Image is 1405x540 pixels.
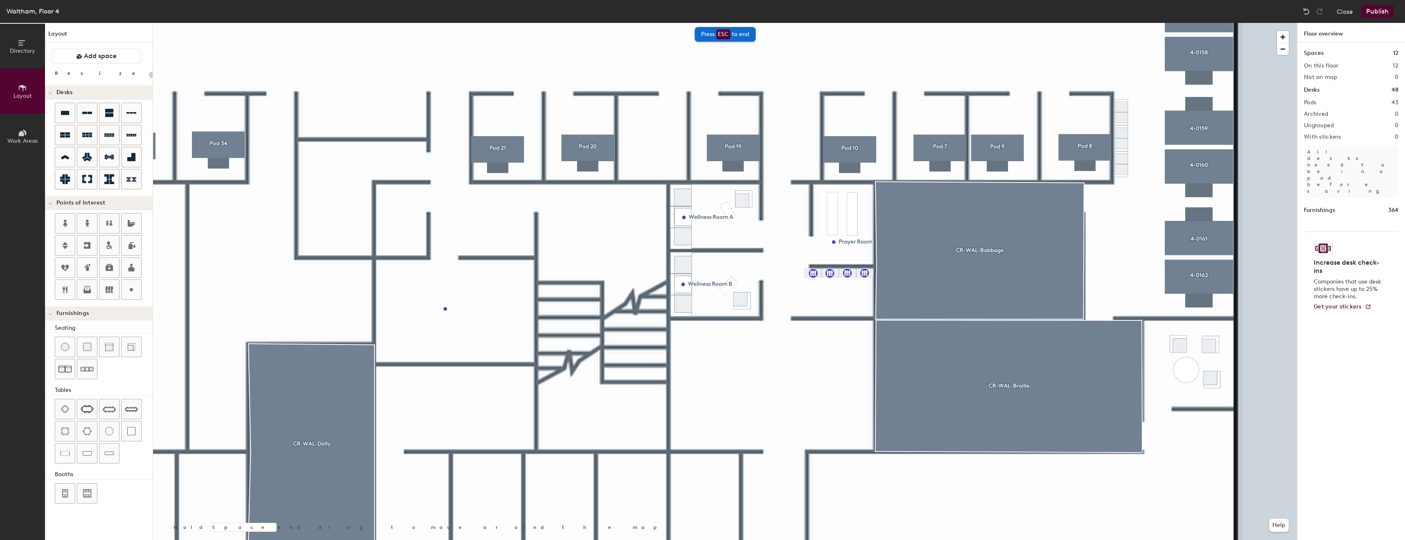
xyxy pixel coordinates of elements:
h1: Floor overview [1297,23,1405,42]
h1: 364 [1388,206,1398,215]
button: Table (1x1) [121,421,142,441]
h2: Not on map [1304,74,1337,81]
div: Booths [55,470,153,479]
img: Redo [1315,7,1324,16]
div: Resize [55,70,145,76]
button: Couch (middle) [99,337,120,357]
img: Four seat round table [61,427,69,435]
button: Cushion [77,337,97,357]
button: Six seat table [77,399,97,419]
img: Cushion [83,343,91,351]
img: Six seat booth [83,489,91,497]
span: Layout [14,92,32,99]
button: Four seat table [55,399,75,419]
a: Get your stickers [1314,304,1371,310]
img: Table (1x4) [105,449,114,457]
h1: Spaces [1304,49,1324,58]
span: Furnishings [56,310,89,317]
span: Desks [56,89,72,96]
h2: On this floor [1304,63,1339,69]
button: Publish [1361,5,1394,18]
button: Ten seat table [121,399,142,419]
h1: Layout [45,29,153,42]
span: Add space [84,52,117,60]
h2: 0 [1395,122,1398,129]
button: Close [1337,5,1353,18]
h2: 43 [1391,99,1398,106]
img: Table (1x2) [61,449,70,457]
h2: Archived [1304,111,1328,117]
span: ESC [716,29,730,39]
p: All desks need to be in a pod before saving [1304,145,1398,198]
img: Table (1x3) [83,449,92,457]
img: Stool [61,343,69,351]
h2: Pods [1304,99,1316,106]
img: Six seat table [81,405,94,413]
h2: 0 [1395,111,1398,117]
img: Six seat round table [83,427,92,435]
img: Sticker logo [1314,241,1333,255]
button: Add space [52,49,141,63]
button: Six seat round table [77,421,97,441]
button: Table (1x3) [77,443,97,464]
span: Points of Interest [56,200,105,206]
span: Get your stickers [1314,303,1362,310]
button: Table (1x4) [99,443,120,464]
img: Four seat booth [61,489,69,497]
h4: Increase desk check-ins [1314,259,1384,275]
img: Table (round) [105,427,113,435]
button: Stool [55,337,75,357]
p: Companies that use desk stickers have up to 25% more check-ins. [1314,278,1384,300]
h2: With stickers [1304,134,1341,140]
h1: Desks [1304,85,1319,94]
button: Table (round) [99,421,120,441]
button: Four seat round table [55,421,75,441]
span: Work Areas [7,137,38,144]
button: Four seat booth [55,483,75,504]
button: Six seat booth [77,483,97,504]
img: Table (1x1) [127,427,135,435]
img: Couch (x2) [59,362,72,376]
button: Couch (x2) [55,359,75,379]
h1: 48 [1391,85,1398,94]
h2: 0 [1395,74,1398,81]
div: Waltham, Floor 4 [7,6,59,16]
img: Eight seat table [103,403,116,416]
button: Table (1x2) [55,443,75,464]
h2: 0 [1395,134,1398,140]
h1: Furnishings [1304,206,1335,215]
img: Couch (middle) [105,343,113,351]
div: Seating [55,324,153,333]
button: Eight seat table [99,399,120,419]
img: Ten seat table [125,403,138,416]
h2: Ungrouped [1304,122,1334,129]
button: Couch (corner) [121,337,142,357]
h1: 12 [1393,49,1398,58]
span: Directory [10,47,35,54]
h2: 12 [1393,63,1398,69]
img: Couch (x3) [81,363,94,376]
img: Couch (corner) [127,343,135,351]
button: Couch (x3) [77,359,97,379]
img: Four seat table [61,405,69,413]
button: Help [1269,519,1289,532]
div: Tables [55,386,153,395]
img: Undo [1302,7,1310,16]
div: Press to end [695,27,755,42]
